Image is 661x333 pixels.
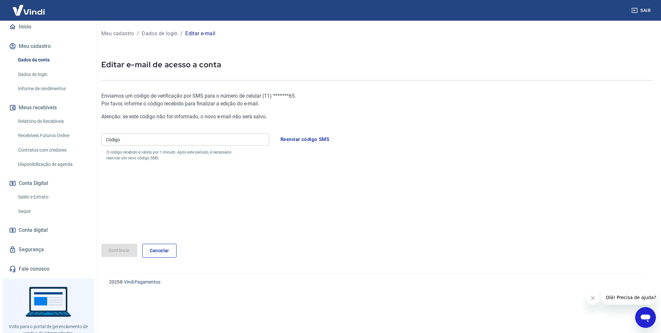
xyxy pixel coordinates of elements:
[142,244,177,258] a: Cancelar
[15,205,89,218] a: Saque
[635,307,656,328] iframe: Botão para abrir a janela de mensagens
[15,115,89,128] a: Relatório de Recebíveis
[107,149,243,161] p: O código recebido é válido por 1 minuto. Após este período, é necessário reenviar um novo código ...
[15,82,89,95] a: Informe de rendimentos
[15,68,89,81] a: Dados de login
[8,262,89,276] a: Fale conosco
[8,176,89,190] button: Conta Digital
[586,292,599,305] iframe: Fechar mensagem
[8,223,89,237] a: Conta digital
[8,101,89,115] button: Meus recebíveis
[101,59,653,70] p: Editar e-mail de acesso a conta
[8,0,50,20] img: Vindi
[15,158,89,171] a: Disponibilização de agenda
[180,30,183,38] p: /
[8,39,89,53] button: Meu cadastro
[185,30,215,38] p: Editar e-mail
[15,53,89,67] a: Dados da conta
[124,279,160,285] a: Vindi Pagamentos
[19,226,48,235] span: Conta digital
[142,30,178,38] p: Dados de login
[602,290,656,305] iframe: Mensagem da empresa
[4,5,54,10] span: Olá! Precisa de ajuda?
[277,133,333,146] button: Reenviar código SMS
[101,92,469,100] p: Enviamos um código de verificação por SMS para o número de celular
[101,100,469,108] p: Por favor, informe o código recebido para finalizar a edição do e-mail.
[101,30,134,38] p: Meu cadastro
[8,242,89,257] a: Segurança
[15,129,89,142] a: Recebíveis Futuros Online
[109,279,646,285] p: 2025 ©
[15,190,89,204] a: Saldo e Extrato
[8,20,89,34] a: Início
[630,5,653,16] button: Sair
[101,113,469,121] p: Atenção: se este código não for informado, o novo e-mail não será salvo.
[15,144,89,157] a: Contratos com credores
[137,30,139,38] p: /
